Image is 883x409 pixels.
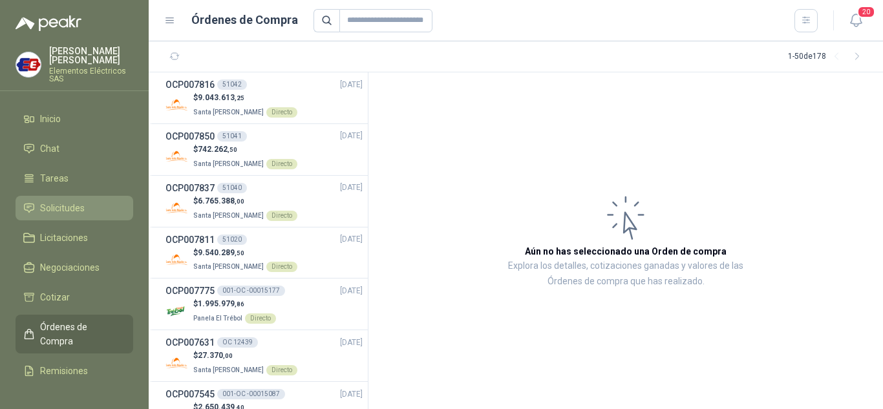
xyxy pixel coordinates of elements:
[40,364,88,378] span: Remisiones
[340,337,363,349] span: [DATE]
[340,233,363,246] span: [DATE]
[340,79,363,91] span: [DATE]
[235,300,244,308] span: ,86
[525,244,727,258] h3: Aún no has seleccionado una Orden de compra
[193,366,264,373] span: Santa [PERSON_NAME]
[165,181,215,195] h3: OCP007837
[165,145,188,168] img: Company Logo
[198,248,244,257] span: 9.540.289
[193,160,264,167] span: Santa [PERSON_NAME]
[223,352,233,359] span: ,00
[16,255,133,280] a: Negociaciones
[193,212,264,219] span: Santa [PERSON_NAME]
[165,78,215,92] h3: OCP007816
[16,315,133,353] a: Órdenes de Compra
[191,11,298,29] h1: Órdenes de Compra
[40,201,85,215] span: Solicitudes
[40,231,88,245] span: Licitaciones
[165,284,215,298] h3: OCP007775
[193,298,276,310] p: $
[844,9,867,32] button: 20
[193,109,264,116] span: Santa [PERSON_NAME]
[193,92,297,104] p: $
[165,335,363,376] a: OCP007631OC 12439[DATE] Company Logo$27.370,00Santa [PERSON_NAME]Directo
[165,248,188,271] img: Company Logo
[498,258,754,289] p: Explora los detalles, cotizaciones ganadas y valores de las Órdenes de compra que has realizado.
[40,142,59,156] span: Chat
[165,94,188,116] img: Company Logo
[217,235,247,245] div: 51020
[16,16,81,31] img: Logo peakr
[165,300,188,322] img: Company Logo
[198,145,237,154] span: 742.262
[165,181,363,222] a: OCP00783751040[DATE] Company Logo$6.765.388,00Santa [PERSON_NAME]Directo
[340,285,363,297] span: [DATE]
[165,129,363,170] a: OCP00785051041[DATE] Company Logo$742.262,50Santa [PERSON_NAME]Directo
[217,79,247,90] div: 51042
[340,182,363,194] span: [DATE]
[217,183,247,193] div: 51040
[193,350,297,362] p: $
[193,143,297,156] p: $
[16,136,133,161] a: Chat
[165,78,363,118] a: OCP00781651042[DATE] Company Logo$9.043.613,25Santa [PERSON_NAME]Directo
[165,197,188,220] img: Company Logo
[217,337,258,348] div: OC 12439
[16,107,133,131] a: Inicio
[16,196,133,220] a: Solicitudes
[165,387,215,401] h3: OCP007545
[165,284,363,324] a: OCP007775001-OC -00015177[DATE] Company Logo$1.995.979,86Panela El TrébolDirecto
[49,47,133,65] p: [PERSON_NAME] [PERSON_NAME]
[857,6,875,18] span: 20
[340,130,363,142] span: [DATE]
[198,299,244,308] span: 1.995.979
[40,112,61,126] span: Inicio
[16,225,133,250] a: Licitaciones
[165,233,363,273] a: OCP00781151020[DATE] Company Logo$9.540.289,50Santa [PERSON_NAME]Directo
[165,233,215,247] h3: OCP007811
[266,211,297,221] div: Directo
[266,107,297,118] div: Directo
[266,365,297,375] div: Directo
[198,351,233,360] span: 27.370
[16,359,133,383] a: Remisiones
[235,198,244,205] span: ,00
[198,93,244,102] span: 9.043.613
[16,285,133,309] a: Cotizar
[193,263,264,270] span: Santa [PERSON_NAME]
[228,146,237,153] span: ,50
[235,249,244,257] span: ,50
[788,47,867,67] div: 1 - 50 de 178
[16,166,133,191] a: Tareas
[165,335,215,350] h3: OCP007631
[217,131,247,142] div: 51041
[40,290,70,304] span: Cotizar
[198,196,244,205] span: 6.765.388
[40,171,69,185] span: Tareas
[165,351,188,374] img: Company Logo
[235,94,244,101] span: ,25
[40,260,100,275] span: Negociaciones
[193,195,297,207] p: $
[217,286,285,296] div: 001-OC -00015177
[217,389,285,399] div: 001-OC -00015087
[49,67,133,83] p: Elementos Eléctricos SAS
[193,315,242,322] span: Panela El Trébol
[266,159,297,169] div: Directo
[245,313,276,324] div: Directo
[193,247,297,259] p: $
[266,262,297,272] div: Directo
[165,129,215,143] h3: OCP007850
[16,52,41,77] img: Company Logo
[40,320,121,348] span: Órdenes de Compra
[340,388,363,401] span: [DATE]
